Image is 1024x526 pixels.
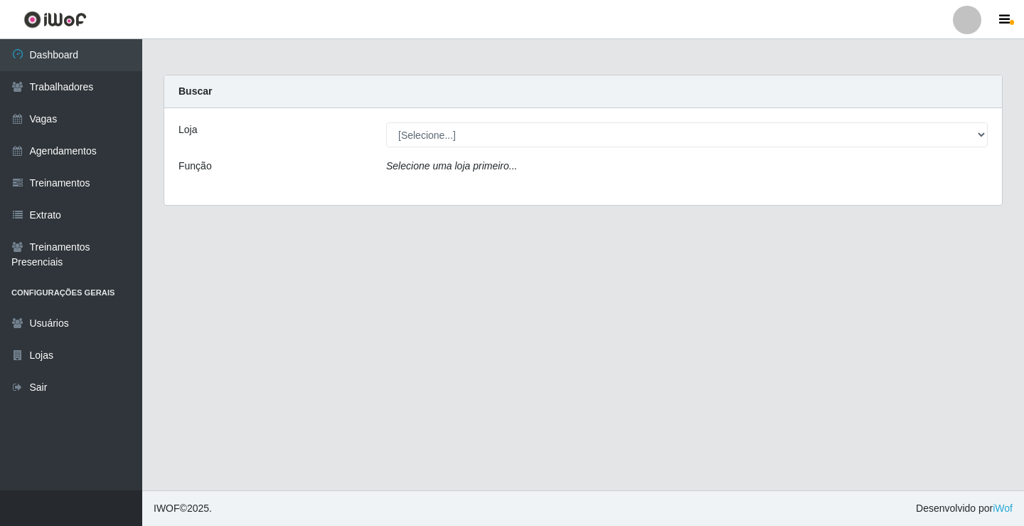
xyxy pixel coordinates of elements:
[178,85,212,97] strong: Buscar
[178,122,197,137] label: Loja
[154,503,180,514] span: IWOF
[178,159,212,174] label: Função
[23,11,87,28] img: CoreUI Logo
[993,503,1013,514] a: iWof
[916,501,1013,516] span: Desenvolvido por
[386,160,517,172] i: Selecione uma loja primeiro...
[154,501,212,516] span: © 2025 .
